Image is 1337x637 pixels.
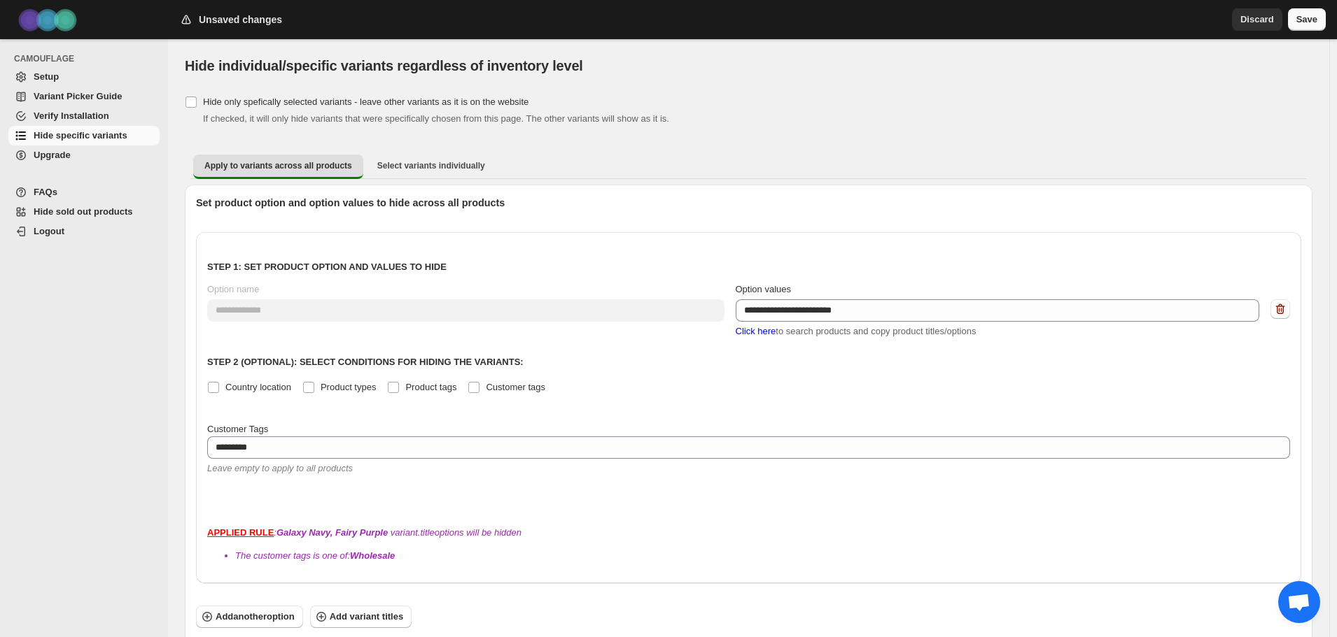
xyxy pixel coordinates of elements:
strong: APPLIED RULE [207,527,274,538]
span: Click here [736,326,776,336]
span: Customer Tags [207,424,268,434]
span: Variant Picker Guide [34,91,122,101]
span: Apply to variants across all products [204,160,352,171]
a: Logout [8,222,160,241]
span: Add variant titles [330,610,403,624]
span: Hide specific variants [34,130,127,141]
button: Select variants individually [366,155,496,177]
span: CAMOUFLAGE [14,53,161,64]
span: to search products and copy product titles/options [736,326,976,336]
div: Open chat [1278,581,1320,623]
span: Hide only spefically selected variants - leave other variants as it is on the website [203,96,528,107]
button: Discard [1232,8,1282,31]
a: Variant Picker Guide [8,87,160,106]
span: Verify Installation [34,110,109,121]
b: Galaxy Navy, Fairy Purple [276,527,388,538]
a: FAQs [8,182,160,202]
h2: Unsaved changes [199,13,282,27]
p: Set product option and option values to hide across all products [196,196,1301,210]
span: Save [1296,13,1317,27]
span: Option name [207,284,259,294]
p: Step 1: Set product option and values to hide [207,260,1290,274]
span: Logout [34,226,64,236]
span: Country location [225,382,291,392]
span: If checked, it will only hide variants that were specifically chosen from this page. The other va... [203,113,669,124]
span: Hide individual/specific variants regardless of inventory level [185,58,583,73]
span: Select variants individually [377,160,485,171]
b: Wholesale [350,550,395,561]
span: Add another option [216,610,295,624]
button: Add variant titles [310,606,412,628]
button: Apply to variants across all products [193,155,363,179]
span: Customer tags [486,382,545,392]
span: Option values [736,284,792,294]
span: Discard [1240,13,1274,27]
a: Upgrade [8,145,160,165]
span: Leave empty to apply to all products [207,463,353,473]
p: Step 2 (Optional): Select conditions for hiding the variants: [207,355,1290,369]
span: Product tags [405,382,456,392]
div: : variant.title options will be hidden [207,526,1290,563]
span: Setup [34,71,59,82]
span: Hide sold out products [34,206,133,217]
a: Setup [8,67,160,87]
span: Product types [321,382,377,392]
span: Upgrade [34,150,71,160]
span: FAQs [34,187,57,197]
a: Hide sold out products [8,202,160,222]
button: Save [1288,8,1326,31]
a: Verify Installation [8,106,160,126]
span: The customer tags is one of: [235,550,395,561]
button: Addanotheroption [196,606,303,628]
a: Hide specific variants [8,126,160,145]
